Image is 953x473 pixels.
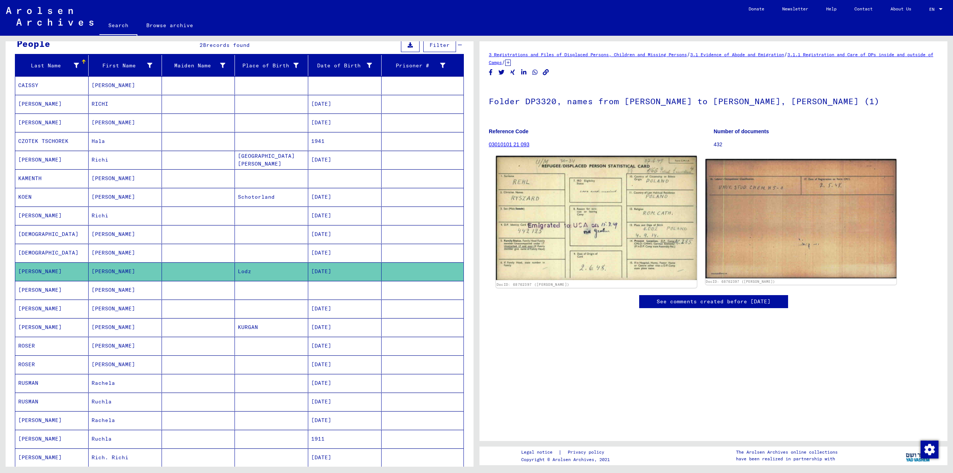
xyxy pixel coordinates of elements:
[15,337,89,355] mat-cell: ROSER
[308,262,382,281] mat-cell: [DATE]
[15,132,89,150] mat-cell: CZOTEK TSCHOREK
[15,244,89,262] mat-cell: [DEMOGRAPHIC_DATA]
[904,446,932,465] img: yv_logo.png
[89,281,162,299] mat-cell: [PERSON_NAME]
[89,114,162,132] mat-cell: [PERSON_NAME]
[238,60,308,71] div: Place of Birth
[89,337,162,355] mat-cell: [PERSON_NAME]
[929,7,937,12] span: EN
[498,68,506,77] button: Share on Twitter
[18,62,79,70] div: Last Name
[706,279,775,284] a: DocID: 68762397 ([PERSON_NAME])
[15,55,89,76] mat-header-cell: Last Name
[308,318,382,336] mat-cell: [DATE]
[15,262,89,281] mat-cell: [PERSON_NAME]
[308,207,382,225] mat-cell: [DATE]
[687,51,690,58] span: /
[89,225,162,243] mat-cell: [PERSON_NAME]
[89,300,162,318] mat-cell: [PERSON_NAME]
[502,59,505,65] span: /
[489,141,529,147] a: 03010101 21 093
[89,244,162,262] mat-cell: [PERSON_NAME]
[15,318,89,336] mat-cell: [PERSON_NAME]
[235,318,308,336] mat-cell: KURGAN
[385,62,445,70] div: Prisoner #
[736,456,838,462] p: have been realized in partnership with
[15,281,89,299] mat-cell: [PERSON_NAME]
[15,114,89,132] mat-cell: [PERSON_NAME]
[308,188,382,206] mat-cell: [DATE]
[736,449,838,456] p: The Arolsen Archives online collections
[238,62,299,70] div: Place of Birth
[89,393,162,411] mat-cell: Ruchla
[6,7,93,26] img: Arolsen_neg.svg
[308,393,382,411] mat-cell: [DATE]
[657,298,771,306] a: See comments created before [DATE]
[521,448,558,456] a: Legal notice
[15,393,89,411] mat-cell: RUSMAN
[206,42,250,48] span: records found
[487,68,495,77] button: Share on Facebook
[521,448,613,456] div: |
[89,95,162,113] mat-cell: RICHI
[15,448,89,467] mat-cell: [PERSON_NAME]
[89,76,162,95] mat-cell: [PERSON_NAME]
[15,188,89,206] mat-cell: KOEN
[15,151,89,169] mat-cell: [PERSON_NAME]
[89,318,162,336] mat-cell: [PERSON_NAME]
[165,62,226,70] div: Maiden Name
[137,16,202,34] a: Browse archive
[308,95,382,113] mat-cell: [DATE]
[308,374,382,392] mat-cell: [DATE]
[15,225,89,243] mat-cell: [DEMOGRAPHIC_DATA]
[920,440,938,458] div: Change consent
[430,42,450,48] span: Filter
[921,441,938,458] img: Change consent
[308,114,382,132] mat-cell: [DATE]
[15,374,89,392] mat-cell: RUSMAN
[15,207,89,225] mat-cell: [PERSON_NAME]
[200,42,206,48] span: 28
[235,188,308,206] mat-cell: Schotorland
[385,60,455,71] div: Prisoner #
[311,62,372,70] div: Date of Birth
[89,169,162,188] mat-cell: [PERSON_NAME]
[705,159,897,278] img: 002.jpg
[423,38,456,52] button: Filter
[308,448,382,467] mat-cell: [DATE]
[89,151,162,169] mat-cell: Richi
[89,207,162,225] mat-cell: Richi
[235,151,308,169] mat-cell: [GEOGRAPHIC_DATA][PERSON_NAME]
[311,60,381,71] div: Date of Birth
[15,430,89,448] mat-cell: [PERSON_NAME]
[99,16,137,36] a: Search
[162,55,235,76] mat-header-cell: Maiden Name
[15,76,89,95] mat-cell: CAISSY
[89,374,162,392] mat-cell: Rachela
[784,51,787,58] span: /
[92,60,162,71] div: First Name
[308,244,382,262] mat-cell: [DATE]
[235,262,308,281] mat-cell: Lodz
[308,337,382,355] mat-cell: [DATE]
[89,448,162,467] mat-cell: Rich. Richi
[17,37,50,50] div: People
[308,355,382,374] mat-cell: [DATE]
[520,68,528,77] button: Share on LinkedIn
[489,128,529,134] b: Reference Code
[235,55,308,76] mat-header-cell: Place of Birth
[308,151,382,169] mat-cell: [DATE]
[714,128,769,134] b: Number of documents
[165,60,235,71] div: Maiden Name
[542,68,550,77] button: Copy link
[308,225,382,243] mat-cell: [DATE]
[509,68,517,77] button: Share on Xing
[89,132,162,150] mat-cell: Hala
[521,456,613,463] p: Copyright © Arolsen Archives, 2021
[382,55,463,76] mat-header-cell: Prisoner #
[89,411,162,429] mat-cell: Rachela
[89,262,162,281] mat-cell: [PERSON_NAME]
[308,132,382,150] mat-cell: 1941
[496,156,697,280] img: 001.jpg
[89,188,162,206] mat-cell: [PERSON_NAME]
